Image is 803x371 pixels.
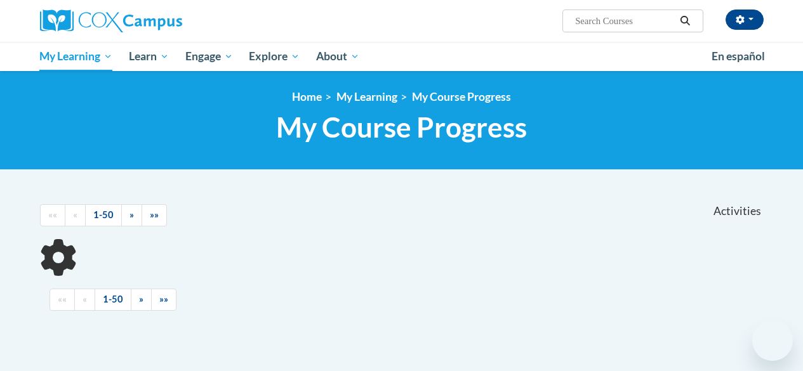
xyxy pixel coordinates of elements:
span: »» [159,294,168,304]
span: Activities [713,204,761,218]
a: En español [703,43,773,70]
a: Learn [121,42,177,71]
a: My Learning [336,90,397,103]
span: » [129,209,134,220]
span: Engage [185,49,233,64]
img: Cox Campus [40,10,182,32]
a: Next [131,289,152,311]
a: Explore [241,42,308,71]
span: «« [48,209,57,220]
button: Account Settings [726,10,764,30]
a: My Learning [32,42,121,71]
span: My Learning [39,49,112,64]
span: My Course Progress [276,110,527,144]
a: End [142,204,167,226]
a: Engage [177,42,241,71]
div: Main menu [30,42,773,71]
span: « [73,209,77,220]
span: Explore [249,49,300,64]
span: «« [58,294,67,304]
span: Learn [129,49,169,64]
a: Next [121,204,142,226]
span: En español [712,49,765,63]
span: « [83,294,87,304]
a: End [151,289,176,311]
a: 1-50 [95,289,131,311]
button: Search [675,13,694,29]
span: » [139,294,143,304]
a: Begining [40,204,65,226]
span: »» [150,209,159,220]
span: About [316,49,359,64]
a: Begining [50,289,75,311]
a: 1-50 [85,204,122,226]
a: About [308,42,368,71]
a: Previous [74,289,95,311]
a: Previous [65,204,86,226]
iframe: Button to launch messaging window [752,320,793,361]
a: Cox Campus [40,10,269,32]
a: Home [292,90,322,103]
input: Search Courses [574,13,675,29]
a: My Course Progress [412,90,511,103]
